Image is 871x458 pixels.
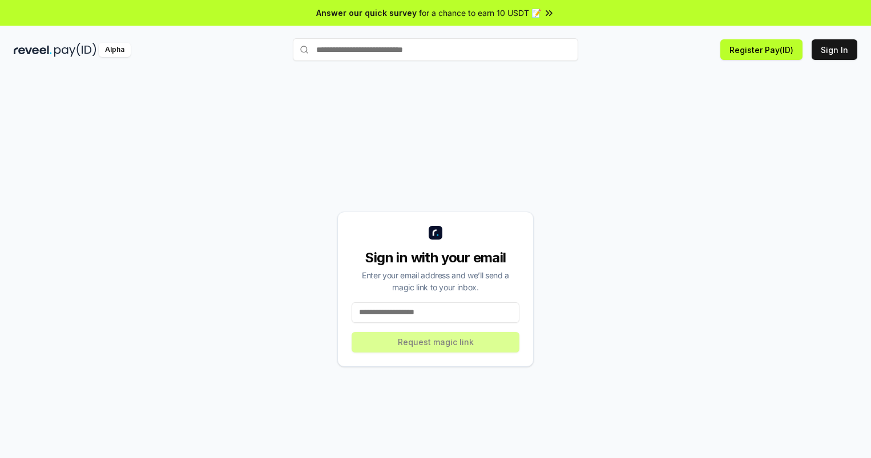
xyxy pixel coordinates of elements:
span: Answer our quick survey [316,7,417,19]
span: for a chance to earn 10 USDT 📝 [419,7,541,19]
button: Sign In [812,39,857,60]
img: logo_small [429,226,442,240]
button: Register Pay(ID) [720,39,803,60]
div: Sign in with your email [352,249,519,267]
div: Alpha [99,43,131,57]
img: reveel_dark [14,43,52,57]
img: pay_id [54,43,96,57]
div: Enter your email address and we’ll send a magic link to your inbox. [352,269,519,293]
